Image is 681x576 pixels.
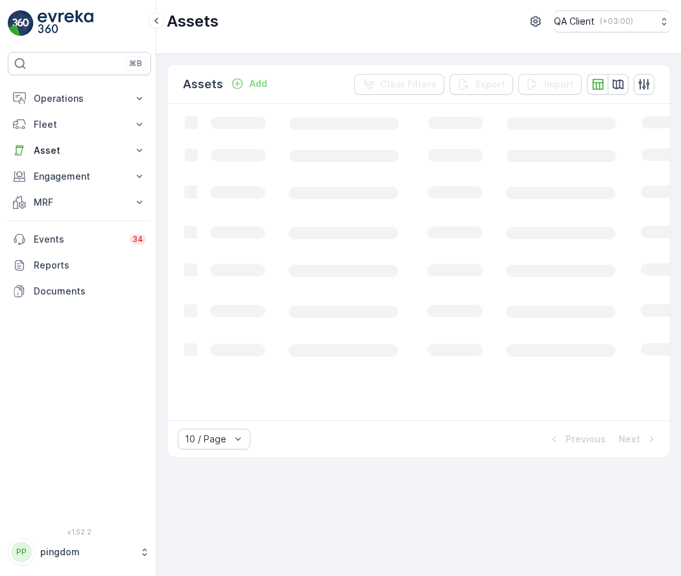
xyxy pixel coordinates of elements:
[449,74,513,95] button: Export
[34,144,125,157] p: Asset
[132,234,143,245] p: 34
[40,546,133,558] p: pingdom
[8,226,151,252] a: Events34
[554,10,671,32] button: QA Client(+03:00)
[554,15,595,28] p: QA Client
[167,11,219,32] p: Assets
[11,542,32,562] div: PP
[183,75,223,93] p: Assets
[8,252,151,278] a: Reports
[129,58,142,69] p: ⌘B
[34,285,146,298] p: Documents
[8,112,151,138] button: Fleet
[34,170,125,183] p: Engagement
[8,10,34,36] img: logo
[8,138,151,163] button: Asset
[8,86,151,112] button: Operations
[8,189,151,215] button: MRF
[619,433,640,446] p: Next
[354,74,444,95] button: Clear Filters
[34,196,125,209] p: MRF
[38,10,93,36] img: logo_light-DOdMpM7g.png
[34,259,146,272] p: Reports
[8,528,151,536] span: v 1.52.2
[8,278,151,304] a: Documents
[34,233,122,246] p: Events
[8,538,151,566] button: PPpingdom
[34,92,125,105] p: Operations
[566,433,606,446] p: Previous
[546,431,607,447] button: Previous
[617,431,660,447] button: Next
[380,78,436,91] p: Clear Filters
[544,78,574,91] p: Import
[518,74,582,95] button: Import
[600,16,633,27] p: ( +03:00 )
[8,163,151,189] button: Engagement
[34,118,125,131] p: Fleet
[226,76,272,91] button: Add
[475,78,505,91] p: Export
[249,77,267,90] p: Add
